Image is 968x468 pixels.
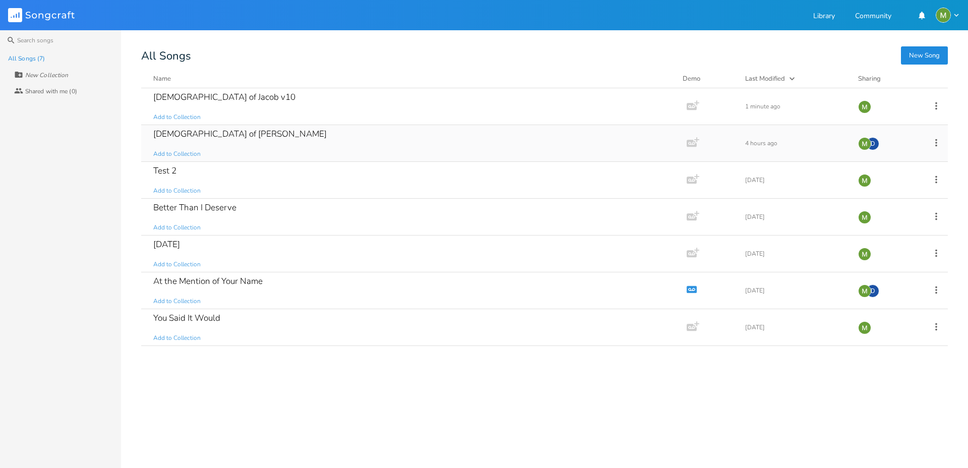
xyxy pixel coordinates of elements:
span: Add to Collection [153,260,201,269]
span: Add to Collection [153,223,201,232]
div: Sharing [858,74,919,84]
div: [DEMOGRAPHIC_DATA] of [PERSON_NAME] [153,130,327,138]
span: Add to Collection [153,297,201,306]
button: New Song [901,46,948,65]
button: Last Modified [745,74,846,84]
div: Better Than I Deserve [153,203,236,212]
div: [DATE] [745,251,846,257]
span: Add to Collection [153,334,201,342]
img: Mik Sivak [936,8,951,23]
span: Add to Collection [153,113,201,122]
div: David Jones [866,284,879,298]
div: Last Modified [745,74,785,83]
div: Test 2 [153,166,176,175]
span: Add to Collection [153,150,201,158]
div: Shared with me (0) [25,88,77,94]
div: 4 hours ago [745,140,846,146]
div: David Jones [866,137,879,150]
img: Mik Sivak [858,211,871,224]
div: All Songs (7) [8,55,45,62]
img: Mik Sivak [858,284,871,298]
div: All Songs [141,50,948,62]
div: [DATE] [153,240,180,249]
div: New Collection [25,72,68,78]
div: [DATE] [745,287,846,294]
img: Mik Sivak [858,248,871,261]
img: Mik Sivak [858,174,871,187]
div: Name [153,74,171,83]
div: [DEMOGRAPHIC_DATA] of Jacob v10 [153,93,295,101]
div: [DATE] [745,214,846,220]
img: Mik Sivak [858,137,871,150]
img: Mik Sivak [858,100,871,113]
a: Library [813,13,835,21]
button: Name [153,74,671,84]
div: Demo [683,74,733,84]
span: Add to Collection [153,187,201,195]
div: At the Mention of Your Name [153,277,263,285]
img: Mik Sivak [858,321,871,334]
div: You Said It Would [153,314,220,322]
a: Community [855,13,891,21]
div: 1 minute ago [745,103,846,109]
div: [DATE] [745,324,846,330]
div: [DATE] [745,177,846,183]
